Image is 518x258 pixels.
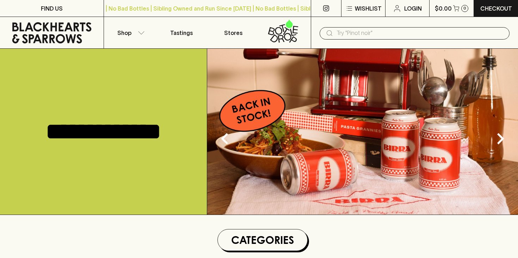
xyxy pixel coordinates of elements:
[208,17,259,48] a: Stores
[404,4,422,13] p: Login
[104,17,156,48] button: Shop
[117,29,131,37] p: Shop
[207,49,518,215] img: optimise
[221,232,304,248] h1: Categories
[463,6,466,10] p: 0
[435,4,452,13] p: $0.00
[355,4,382,13] p: Wishlist
[156,17,208,48] a: Tastings
[211,125,239,153] button: Previous
[170,29,193,37] p: Tastings
[486,125,514,153] button: Next
[224,29,242,37] p: Stores
[337,28,504,39] input: Try "Pinot noir"
[480,4,512,13] p: Checkout
[41,4,63,13] p: FIND US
